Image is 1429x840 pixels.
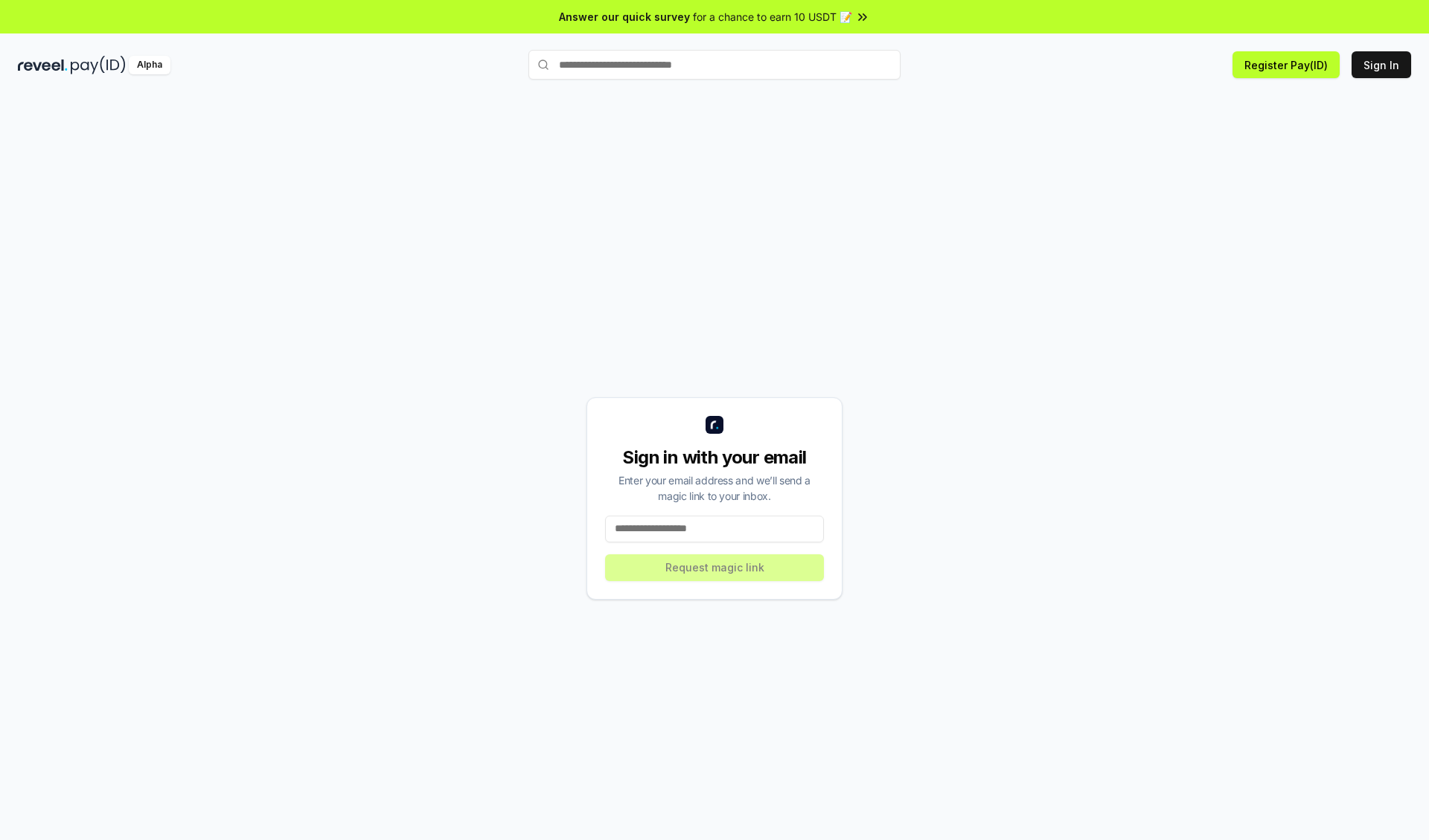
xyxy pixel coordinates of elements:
span: Answer our quick survey [559,9,690,25]
div: Sign in with your email [605,446,824,469]
img: pay_id [71,56,126,74]
img: logo_small [706,416,723,434]
img: reveel_dark [18,56,68,74]
div: Alpha [129,56,170,74]
button: Register Pay(ID) [1233,51,1340,78]
div: Enter your email address and we’ll send a magic link to your inbox. [605,472,824,504]
span: for a chance to earn 10 USDT 📝 [693,9,852,25]
button: Sign In [1352,51,1411,78]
